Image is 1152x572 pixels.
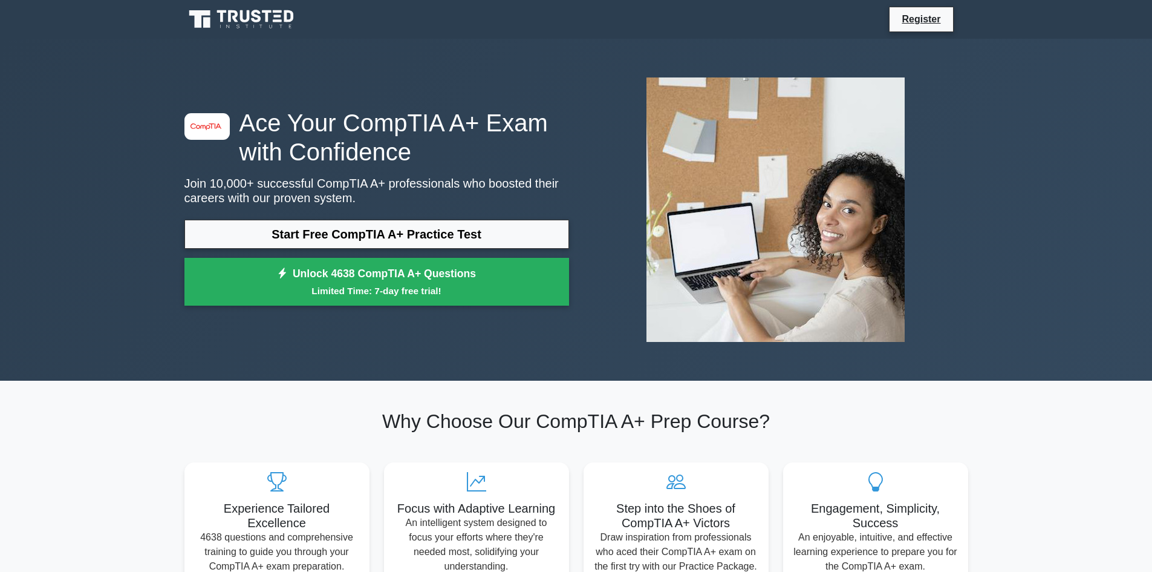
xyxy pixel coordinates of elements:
h5: Step into the Shoes of CompTIA A+ Victors [593,501,759,530]
a: Unlock 4638 CompTIA A+ QuestionsLimited Time: 7-day free trial! [184,258,569,306]
small: Limited Time: 7-day free trial! [200,284,554,298]
h5: Experience Tailored Excellence [194,501,360,530]
h5: Focus with Adaptive Learning [394,501,559,516]
h2: Why Choose Our CompTIA A+ Prep Course? [184,410,968,433]
p: Join 10,000+ successful CompTIA A+ professionals who boosted their careers with our proven system. [184,176,569,205]
h1: Ace Your CompTIA A+ Exam with Confidence [184,108,569,166]
a: Register [894,12,948,27]
h5: Engagement, Simplicity, Success [793,501,958,530]
a: Start Free CompTIA A+ Practice Test [184,220,569,249]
